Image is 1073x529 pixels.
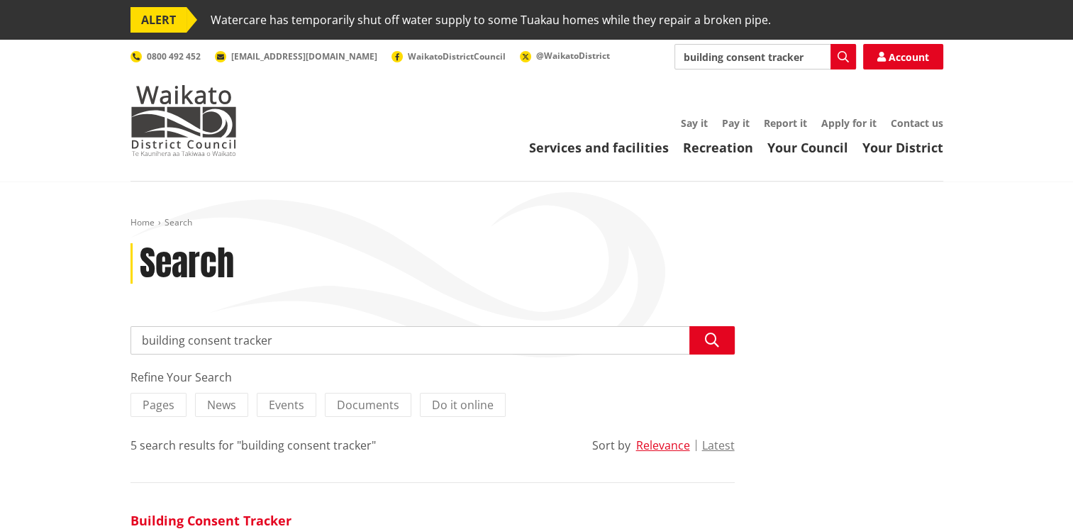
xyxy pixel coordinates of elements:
input: Search input [674,44,856,69]
span: Documents [337,397,399,413]
a: Recreation [683,139,753,156]
a: Pay it [722,116,750,130]
a: Apply for it [821,116,877,130]
span: WaikatoDistrictCouncil [408,50,506,62]
div: 5 search results for "building consent tracker" [130,437,376,454]
a: WaikatoDistrictCouncil [391,50,506,62]
span: Do it online [432,397,494,413]
a: Account [863,44,943,69]
a: Say it [681,116,708,130]
a: Contact us [891,116,943,130]
button: Relevance [636,439,690,452]
span: Pages [143,397,174,413]
a: 0800 492 452 [130,50,201,62]
nav: breadcrumb [130,217,943,229]
span: Events [269,397,304,413]
input: Search input [130,326,735,355]
span: [EMAIL_ADDRESS][DOMAIN_NAME] [231,50,377,62]
a: Report it [764,116,807,130]
span: Watercare has temporarily shut off water supply to some Tuakau homes while they repair a broken p... [211,7,771,33]
h1: Search [140,243,234,284]
div: Sort by [592,437,630,454]
span: ALERT [130,7,187,33]
span: News [207,397,236,413]
a: Home [130,216,155,228]
div: Refine Your Search [130,369,735,386]
span: 0800 492 452 [147,50,201,62]
a: Services and facilities [529,139,669,156]
span: @WaikatoDistrict [536,50,610,62]
img: Waikato District Council - Te Kaunihera aa Takiwaa o Waikato [130,85,237,156]
a: Your Council [767,139,848,156]
a: [EMAIL_ADDRESS][DOMAIN_NAME] [215,50,377,62]
iframe: Messenger Launcher [1008,469,1059,520]
button: Latest [702,439,735,452]
a: Your District [862,139,943,156]
a: @WaikatoDistrict [520,50,610,62]
a: Building Consent Tracker [130,512,291,529]
span: Search [165,216,192,228]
